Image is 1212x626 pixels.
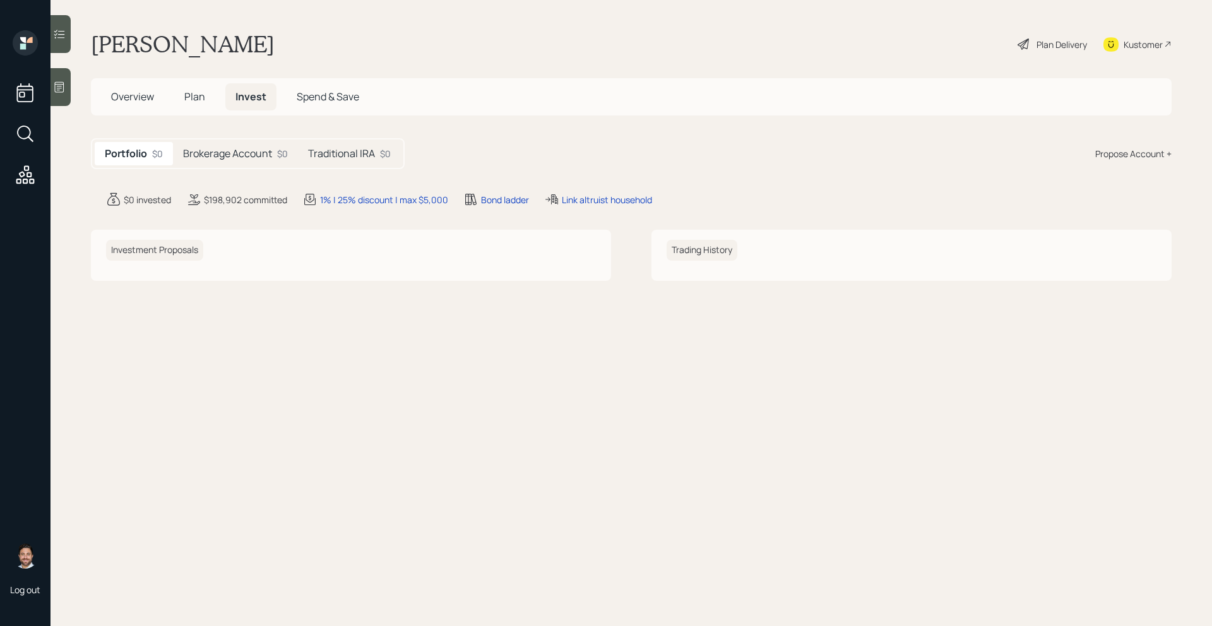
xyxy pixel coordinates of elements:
[277,147,288,160] div: $0
[111,90,154,103] span: Overview
[152,147,163,160] div: $0
[1095,147,1172,160] div: Propose Account +
[1037,38,1087,51] div: Plan Delivery
[1124,38,1163,51] div: Kustomer
[380,147,391,160] div: $0
[10,584,40,596] div: Log out
[308,148,375,160] h5: Traditional IRA
[320,193,448,206] div: 1% | 25% discount | max $5,000
[204,193,287,206] div: $198,902 committed
[105,148,147,160] h5: Portfolio
[562,193,652,206] div: Link altruist household
[481,193,529,206] div: Bond ladder
[184,90,205,103] span: Plan
[235,90,266,103] span: Invest
[13,543,38,569] img: michael-russo-headshot.png
[124,193,171,206] div: $0 invested
[667,240,737,261] h6: Trading History
[297,90,359,103] span: Spend & Save
[106,240,203,261] h6: Investment Proposals
[91,30,275,58] h1: [PERSON_NAME]
[183,148,272,160] h5: Brokerage Account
